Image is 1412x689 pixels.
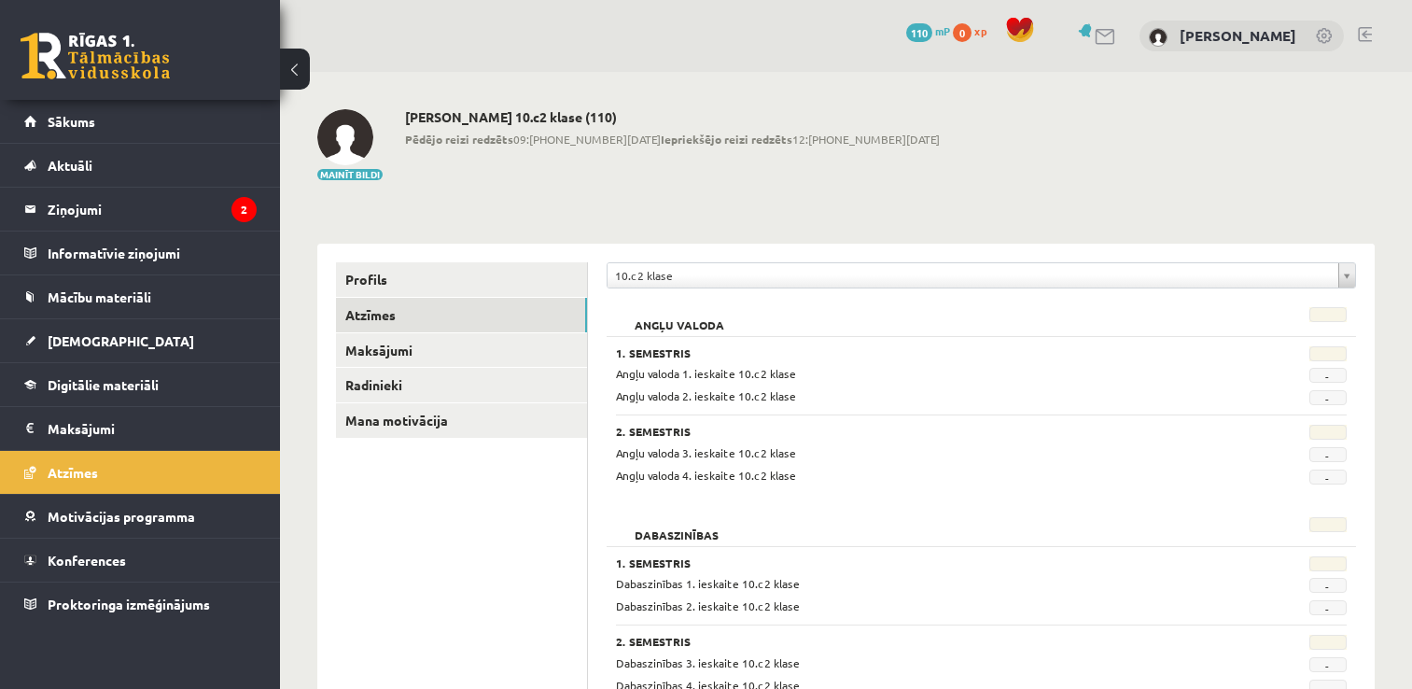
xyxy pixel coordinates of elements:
span: Dabaszinības 2. ieskaite 10.c2 klase [616,598,800,613]
h2: [PERSON_NAME] 10.c2 klase (110) [405,109,940,125]
span: Mācību materiāli [48,288,151,305]
i: 2 [231,197,257,222]
span: xp [974,23,986,38]
span: - [1309,390,1347,405]
span: - [1309,657,1347,672]
a: Radinieki [336,368,587,402]
a: Proktoringa izmēģinājums [24,583,257,626]
a: Sākums [24,100,257,143]
span: Aktuāli [48,157,92,174]
button: Mainīt bildi [317,169,383,180]
h3: 1. Semestris [616,346,1220,359]
span: mP [935,23,950,38]
h3: 1. Semestris [616,556,1220,569]
a: Konferences [24,539,257,582]
span: Motivācijas programma [48,508,195,525]
a: Atzīmes [24,451,257,494]
h2: Angļu valoda [616,307,743,326]
span: 09:[PHONE_NUMBER][DATE] 12:[PHONE_NUMBER][DATE] [405,131,940,148]
a: Atzīmes [336,298,587,332]
h3: 2. Semestris [616,635,1220,648]
span: Proktoringa izmēģinājums [48,596,210,612]
a: Maksājumi [336,333,587,368]
h2: Dabaszinības [616,517,737,536]
span: 10.c2 klase [615,263,1331,288]
span: Angļu valoda 3. ieskaite 10.c2 klase [616,445,796,460]
img: Madara Ņikiforova [317,109,373,165]
span: Angļu valoda 2. ieskaite 10.c2 klase [616,388,796,403]
a: Ziņojumi2 [24,188,257,231]
a: Mācību materiāli [24,275,257,318]
a: Maksājumi [24,407,257,450]
legend: Informatīvie ziņojumi [48,232,257,274]
span: 0 [953,23,972,42]
a: Profils [336,262,587,297]
span: Dabaszinības 3. ieskaite 10.c2 klase [616,655,800,670]
legend: Ziņojumi [48,188,257,231]
span: Atzīmes [48,464,98,481]
span: - [1309,600,1347,615]
a: Motivācijas programma [24,495,257,538]
a: [PERSON_NAME] [1180,26,1296,45]
span: Angļu valoda 4. ieskaite 10.c2 klase [616,468,796,483]
span: Sākums [48,113,95,130]
a: Informatīvie ziņojumi [24,232,257,274]
span: Dabaszinības 1. ieskaite 10.c2 klase [616,576,800,591]
b: Pēdējo reizi redzēts [405,132,513,147]
img: Madara Ņikiforova [1149,28,1167,47]
span: - [1309,447,1347,462]
h3: 2. Semestris [616,425,1220,438]
a: 10.c2 klase [608,263,1355,288]
b: Iepriekšējo reizi redzēts [661,132,792,147]
a: Rīgas 1. Tālmācības vidusskola [21,33,170,79]
a: Digitālie materiāli [24,363,257,406]
span: Digitālie materiāli [48,376,159,393]
span: 110 [906,23,932,42]
span: - [1309,368,1347,383]
a: Aktuāli [24,144,257,187]
span: [DEMOGRAPHIC_DATA] [48,332,194,349]
a: [DEMOGRAPHIC_DATA] [24,319,257,362]
a: 110 mP [906,23,950,38]
span: - [1309,470,1347,485]
a: 0 xp [953,23,996,38]
span: Angļu valoda 1. ieskaite 10.c2 klase [616,366,796,381]
a: Mana motivācija [336,403,587,438]
span: Konferences [48,552,126,569]
legend: Maksājumi [48,407,257,450]
span: - [1309,578,1347,593]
